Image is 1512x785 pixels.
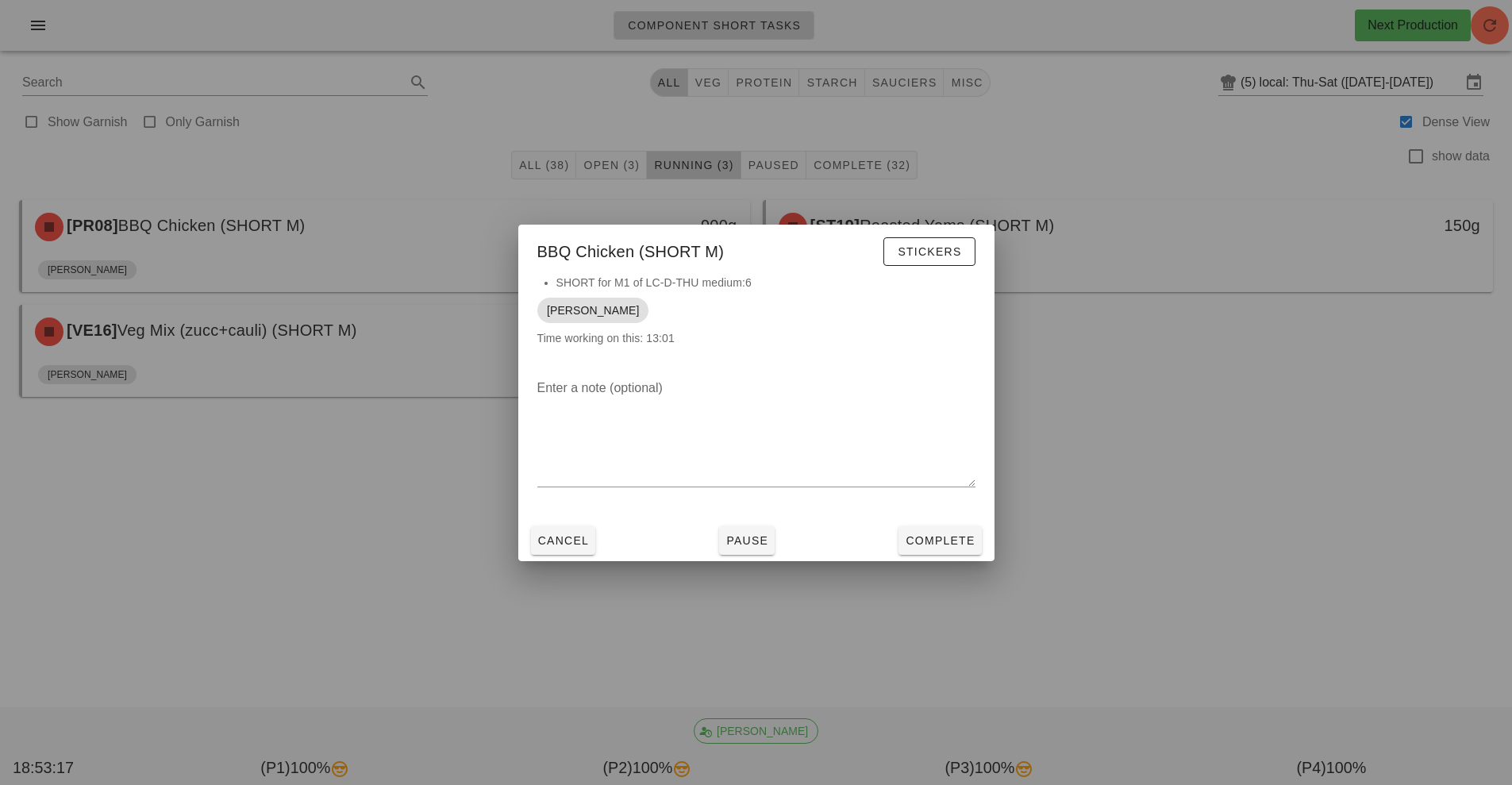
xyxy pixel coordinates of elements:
span: Stickers [897,245,961,258]
button: Complete [898,526,981,555]
span: Cancel [537,534,590,547]
button: Stickers [883,237,975,266]
div: Time working on this: 13:01 [518,274,995,363]
span: Complete [905,534,975,547]
div: BBQ Chicken (SHORT M) [518,225,995,274]
li: SHORT for M1 of LC-D-THU medium:6 [556,274,975,291]
button: Pause [719,526,775,555]
button: Cancel [531,526,596,555]
span: [PERSON_NAME] [547,298,639,323]
span: Pause [725,534,768,547]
